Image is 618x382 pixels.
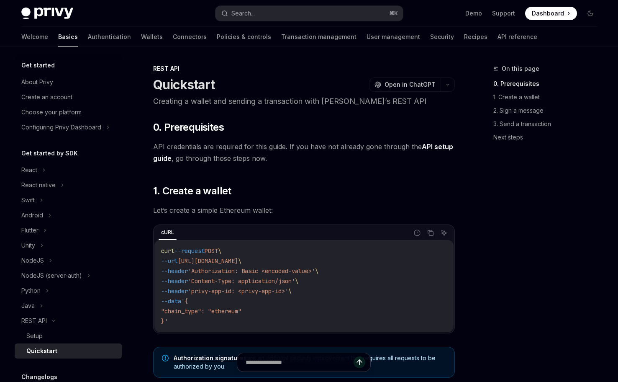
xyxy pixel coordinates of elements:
div: NodeJS [21,256,44,266]
a: User management [367,27,420,47]
a: Wallets [141,27,163,47]
a: Dashboard [525,7,577,20]
button: Ask AI [438,227,449,238]
span: Open in ChatGPT [385,80,436,89]
a: Welcome [21,27,48,47]
span: \ [315,267,318,275]
div: Android [21,210,43,220]
div: NodeJS (server-auth) [21,271,82,281]
a: 0. Prerequisites [493,77,604,90]
a: 3. Send a transaction [493,117,604,131]
div: Search... [231,8,255,18]
div: Java [21,301,35,311]
h5: Get started by SDK [21,148,78,158]
span: \ [238,257,241,265]
a: Security [430,27,454,47]
span: --header [161,267,188,275]
a: Choose your platform [15,105,122,120]
span: 1. Create a wallet [153,184,231,198]
div: Python [21,286,41,296]
span: ⌘ K [389,10,398,17]
p: Creating a wallet and sending a transaction with [PERSON_NAME]’s REST API [153,95,455,107]
span: curl [161,247,174,255]
span: '{ [181,297,188,305]
a: Next steps [493,131,604,144]
span: On this page [502,64,539,74]
a: Transaction management [281,27,356,47]
h1: Quickstart [153,77,215,92]
div: React [21,165,37,175]
span: Dashboard [532,9,564,18]
div: Setup [26,331,43,341]
span: 'privy-app-id: <privy-app-id>' [188,287,288,295]
h5: Get started [21,60,55,70]
a: 2. Sign a message [493,104,604,117]
div: Swift [21,195,35,205]
span: API credentials are required for this guide. If you have not already gone through the , go throug... [153,141,455,164]
a: Authentication [88,27,131,47]
span: 'Authorization: Basic <encoded-value>' [188,267,315,275]
span: POST [205,247,218,255]
div: About Privy [21,77,53,87]
a: About Privy [15,75,122,90]
span: \ [288,287,292,295]
h5: Changelogs [21,372,57,382]
span: Let’s create a simple Ethereum wallet: [153,204,455,216]
div: Create an account [21,92,72,102]
span: }' [161,317,168,325]
span: --request [174,247,205,255]
span: 0. Prerequisites [153,121,224,134]
button: Search...⌘K [215,6,403,21]
button: Copy the contents from the code block [425,227,436,238]
div: React native [21,180,56,190]
a: Setup [15,328,122,343]
span: --data [161,297,181,305]
a: Recipes [464,27,487,47]
button: Send message [354,356,365,368]
a: Basics [58,27,78,47]
span: --header [161,277,188,285]
a: Demo [465,9,482,18]
div: cURL [159,227,177,237]
a: Support [492,9,515,18]
span: "chain_type": "ethereum" [161,307,241,315]
button: Report incorrect code [412,227,423,238]
a: Connectors [173,27,207,47]
div: REST API [21,316,47,326]
span: --header [161,287,188,295]
a: API reference [497,27,537,47]
span: \ [218,247,221,255]
span: --url [161,257,178,265]
div: Choose your platform [21,107,82,117]
div: Flutter [21,225,38,235]
a: 1. Create a wallet [493,90,604,104]
span: \ [295,277,298,285]
span: 'Content-Type: application/json' [188,277,295,285]
img: dark logo [21,8,73,19]
div: Unity [21,240,35,250]
span: [URL][DOMAIN_NAME] [178,257,238,265]
div: REST API [153,65,455,73]
button: Toggle dark mode [584,7,597,20]
a: Policies & controls [217,27,271,47]
div: Quickstart [26,346,57,356]
a: Quickstart [15,343,122,359]
div: Configuring Privy Dashboard [21,122,101,132]
a: Create an account [15,90,122,105]
button: Open in ChatGPT [369,77,441,92]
